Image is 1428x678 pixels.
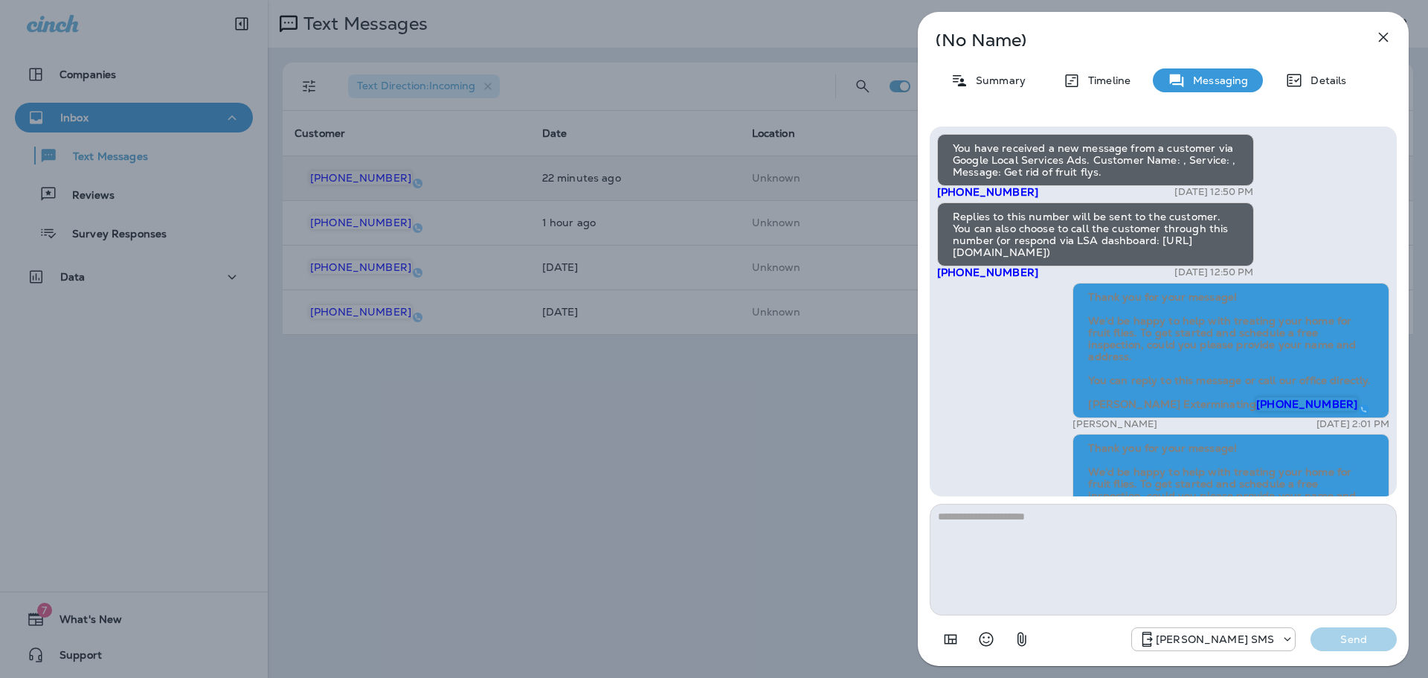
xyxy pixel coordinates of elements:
p: Timeline [1081,74,1130,86]
span: Thank you for your message! We’d be happy to help with treating your home for fruit flies. To get... [1088,441,1371,562]
p: [PERSON_NAME] SMS [1156,633,1274,645]
span: [PHONE_NUMBER] [937,185,1038,199]
span: Thank you for your message! We’d be happy to help with treating your home for fruit flies. To get... [1088,290,1371,411]
p: [DATE] 2:01 PM [1316,418,1389,430]
div: You have received a new message from a customer via Google Local Services Ads. Customer Name: , S... [937,134,1254,186]
p: [DATE] 12:50 PM [1174,266,1253,278]
p: Summary [968,74,1026,86]
p: [PERSON_NAME] [1072,418,1157,430]
div: Replies to this number will be sent to the customer. You can also choose to call the customer thr... [937,202,1254,266]
button: Add in a premade template [936,624,965,654]
p: Details [1303,74,1346,86]
span: [PHONE_NUMBER] [937,266,1038,279]
div: +1 (757) 760-3335 [1132,630,1295,648]
p: (No Name) [936,34,1342,46]
p: [DATE] 12:50 PM [1174,186,1253,198]
p: Messaging [1186,74,1248,86]
span: [PHONE_NUMBER] [1256,397,1357,411]
button: Select an emoji [971,624,1001,654]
